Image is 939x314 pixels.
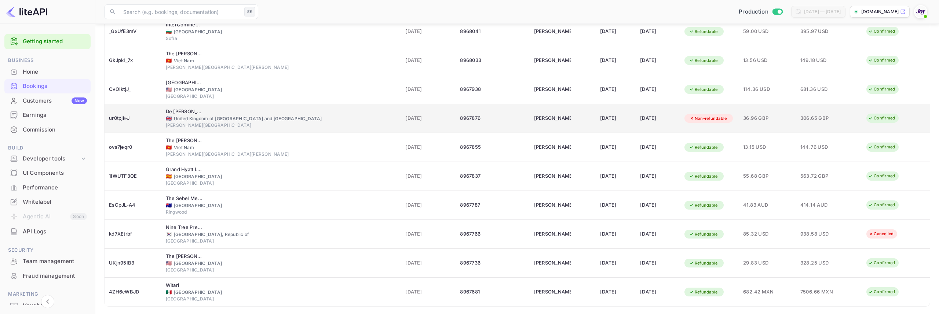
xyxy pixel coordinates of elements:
span: Build [4,144,91,152]
img: LiteAPI logo [6,6,47,18]
div: [DATE] [640,228,676,240]
div: [DATE] [600,199,631,211]
a: Earnings [4,108,91,122]
div: _GxUfE3mV [109,26,157,37]
span: 29.83 USD [743,259,792,267]
span: 85.32 USD [743,230,792,238]
div: Confirmed [863,200,900,210]
span: United States of America [166,261,172,266]
div: The Dana on Mission Bay [166,253,202,260]
div: The Marron Hotel [166,137,202,144]
div: 1IWUTF3QE [109,170,157,182]
span: 41.83 AUD [743,201,792,209]
span: 7506.66 MXN [800,288,837,296]
a: Bookings [4,79,91,93]
div: 8967681 [460,286,525,298]
div: Cancelled [863,229,898,239]
a: Home [4,65,91,78]
div: [DATE] [600,286,631,298]
span: [DATE] [405,85,451,93]
div: Joanna Tang [534,84,571,95]
div: [GEOGRAPHIC_DATA] [166,238,397,244]
div: Earnings [4,108,91,122]
span: [DATE] [405,56,451,64]
div: Fraud management [23,272,87,280]
div: 8967837 [460,170,525,182]
div: Vouchers [23,302,87,310]
div: [GEOGRAPHIC_DATA] [166,296,397,302]
div: Nine Tree Premier Hotel Insadong [166,224,202,231]
span: Australia [166,203,172,208]
div: 8968033 [460,55,525,66]
div: [GEOGRAPHIC_DATA] [166,180,397,186]
div: Team management [23,257,87,266]
span: 55.68 GBP [743,172,792,180]
div: 8967736 [460,257,525,269]
div: 8967766 [460,228,525,240]
a: Getting started [23,37,87,46]
div: 8967855 [460,141,525,153]
span: 414.14 AUD [800,201,837,209]
a: Fraud management [4,269,91,282]
div: [DATE] [640,112,676,124]
span: United Kingdom of Great Britain and Northern Ireland [166,116,172,121]
div: [DATE] [600,26,631,37]
div: Ringwood [166,209,397,215]
a: Team management [4,254,91,268]
span: Business [4,56,91,64]
span: [DATE] [405,27,451,36]
div: UI Components [23,169,87,177]
div: ⌘K [244,7,255,16]
div: Performance [23,184,87,192]
div: Erika Ampaya [534,257,571,269]
div: [DATE] [640,55,676,66]
span: 938.58 USD [800,230,837,238]
div: [DATE] [640,141,676,153]
div: New [72,97,87,104]
div: Refundable [684,230,723,239]
span: 563.72 GBP [800,172,837,180]
span: 306.65 GBP [800,114,837,122]
div: [PERSON_NAME][GEOGRAPHIC_DATA][PERSON_NAME] [166,151,397,158]
span: 681.36 USD [800,85,837,93]
span: [DATE] [405,172,451,180]
div: [DATE] [600,257,631,269]
div: Earnings [23,111,87,119]
div: De Vere Cranage Estate [166,108,202,115]
span: [DATE] [405,288,451,296]
div: Robert Alger [534,26,571,37]
span: Viet Nam [166,58,172,63]
span: 395.97 USD [800,27,837,36]
div: Home [4,65,91,79]
div: The Marron Hotel [166,50,202,58]
a: UI Components [4,166,91,180]
div: CustomersNew [4,94,91,108]
span: 36.96 GBP [743,114,792,122]
span: 59.00 USD [743,27,792,36]
a: Vouchers [4,299,91,312]
div: [GEOGRAPHIC_DATA] [166,93,397,100]
div: [GEOGRAPHIC_DATA] [166,260,397,267]
div: Aaron Vasquez [534,55,571,66]
div: Non-refundable [684,114,732,123]
span: 149.18 USD [800,56,837,64]
div: Commission [23,126,87,134]
span: Bulgaria [166,29,172,34]
div: Developer tools [4,152,91,165]
div: Sofia [166,35,397,42]
div: Customers [23,97,87,105]
div: Jacob Benzin [534,141,571,153]
div: [DATE] [640,257,676,269]
p: [DOMAIN_NAME] [861,8,899,15]
div: CvOIktjJ_ [109,84,157,95]
div: [DATE] [640,84,676,95]
div: ovs7jeqr0 [109,141,157,153]
div: [DATE] [600,141,631,153]
div: [DATE] [640,286,676,298]
div: [GEOGRAPHIC_DATA] [166,86,397,93]
div: API Logs [4,225,91,239]
div: Fraud management [4,269,91,283]
span: 114.36 USD [743,85,792,93]
div: Nelson Maldonado [534,286,571,298]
